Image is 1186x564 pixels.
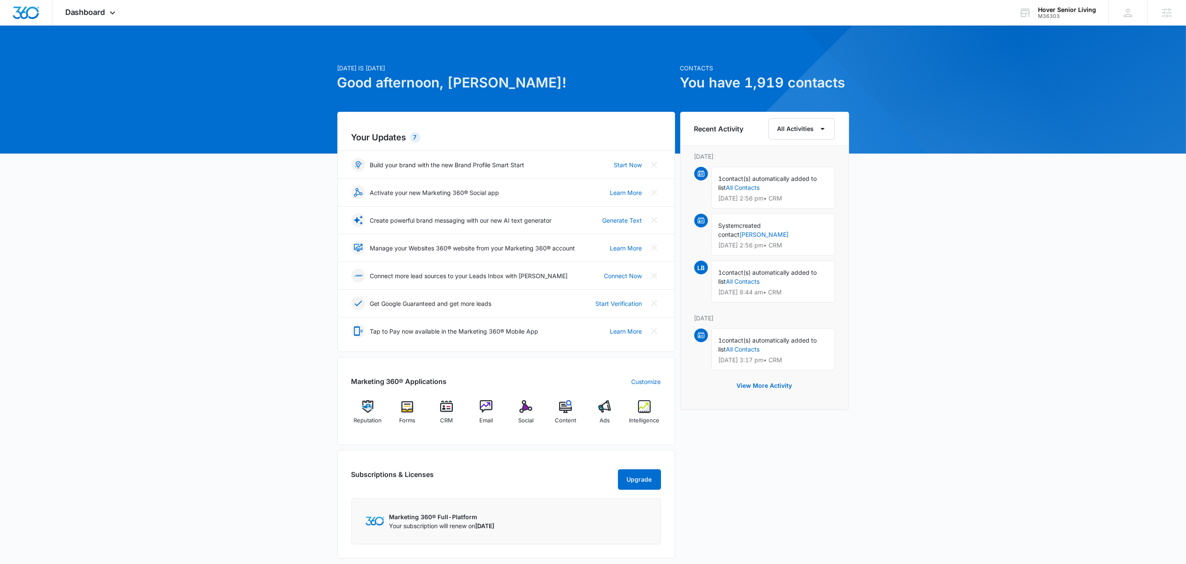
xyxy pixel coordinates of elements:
button: Upgrade [618,469,661,490]
h2: Marketing 360® Applications [351,376,447,387]
span: 1 [719,269,722,276]
span: Reputation [354,416,382,425]
p: [DATE] 8:44 am • CRM [719,289,828,295]
a: All Contacts [726,184,760,191]
button: Close [647,158,661,172]
a: Forms [391,400,423,431]
p: Activate your new Marketing 360® Social app [370,188,499,197]
h6: Recent Activity [694,124,744,134]
span: Dashboard [65,8,105,17]
a: Content [549,400,582,431]
h1: You have 1,919 contacts [680,73,849,93]
button: Close [647,324,661,338]
a: Ads [589,400,621,431]
p: [DATE] 2:56 pm • CRM [719,242,828,248]
a: Customize [632,377,661,386]
span: 1 [719,337,722,344]
a: All Contacts [726,278,760,285]
a: Learn More [610,327,642,336]
p: [DATE] [694,152,835,161]
h1: Good afternoon, [PERSON_NAME]! [337,73,675,93]
span: CRM [440,416,453,425]
span: created contact [719,222,761,238]
h2: Subscriptions & Licenses [351,469,434,486]
a: Intelligence [628,400,661,431]
button: Close [647,269,661,282]
p: [DATE] [694,314,835,323]
span: Social [518,416,534,425]
p: Your subscription will renew on [389,521,495,530]
span: Ads [600,416,610,425]
button: Close [647,213,661,227]
img: Marketing 360 Logo [365,517,384,526]
span: Intelligence [629,416,660,425]
a: Start Verification [596,299,642,308]
button: All Activities [768,118,835,140]
a: CRM [430,400,463,431]
p: Marketing 360® Full-Platform [389,512,495,521]
p: Create powerful brand messaging with our new AI text generator [370,216,552,225]
span: Email [479,416,493,425]
span: Content [555,416,576,425]
span: contact(s) automatically added to list [719,269,817,285]
span: Forms [399,416,415,425]
a: Learn More [610,188,642,197]
p: [DATE] 3:17 pm • CRM [719,357,828,363]
a: Reputation [351,400,384,431]
button: Close [647,186,661,199]
a: Email [470,400,503,431]
a: Generate Text [603,216,642,225]
p: Build your brand with the new Brand Profile Smart Start [370,160,525,169]
p: Contacts [680,64,849,73]
a: Learn More [610,244,642,253]
a: Connect Now [604,271,642,280]
span: LB [694,261,708,274]
div: account id [1038,13,1096,19]
span: [DATE] [476,522,495,529]
h2: Your Updates [351,131,661,144]
p: Get Google Guaranteed and get more leads [370,299,492,308]
p: Connect more lead sources to your Leads Inbox with [PERSON_NAME] [370,271,568,280]
button: Close [647,297,661,310]
a: All Contacts [726,346,760,353]
span: 1 [719,175,722,182]
span: System [719,222,739,229]
span: contact(s) automatically added to list [719,337,817,353]
button: Close [647,241,661,255]
p: [DATE] is [DATE] [337,64,675,73]
span: contact(s) automatically added to list [719,175,817,191]
p: Tap to Pay now available in the Marketing 360® Mobile App [370,327,539,336]
div: account name [1038,6,1096,13]
p: Manage your Websites 360® website from your Marketing 360® account [370,244,575,253]
div: 7 [410,132,420,142]
a: Start Now [614,160,642,169]
button: View More Activity [728,375,801,396]
a: Social [510,400,542,431]
a: [PERSON_NAME] [740,231,789,238]
p: [DATE] 2:56 pm • CRM [719,195,828,201]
